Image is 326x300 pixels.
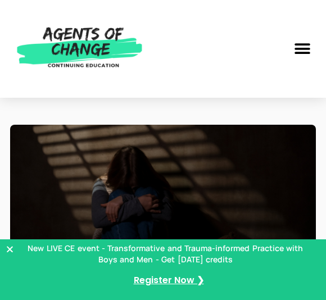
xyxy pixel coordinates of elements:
img: Trauma Informed Care for Children of Undocumented Parents and Migrant Youth (1 Cultural Competenc... [10,125,316,294]
p: New LIVE CE event - Transformative and Trauma-informed Practice with Boys and Men - Get [DATE] cr... [22,243,309,265]
div: Menu Toggle [289,37,315,62]
a: Register Now ❯ [134,274,204,287]
button: Close Banner [6,245,320,253]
